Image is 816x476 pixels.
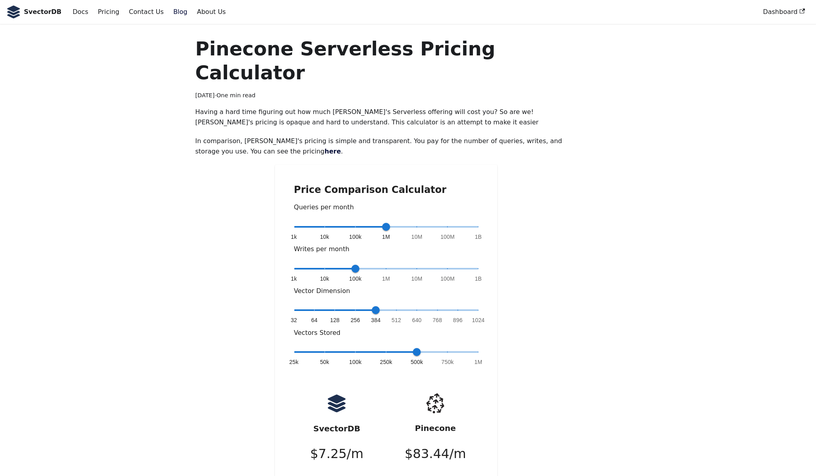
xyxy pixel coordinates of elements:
span: 100k [349,233,361,241]
p: Queries per month [294,202,479,212]
a: Dashboard [758,5,810,19]
img: SvectorDB Logo [6,6,21,18]
img: logo.svg [327,393,347,413]
span: 512 [392,316,401,324]
span: 50k [320,358,329,366]
a: here [325,148,341,155]
span: 100M [440,275,455,283]
span: 1k [291,275,297,283]
p: $ 7.25 /m [310,443,363,464]
span: 640 [412,316,422,324]
p: $ 83.44 /m [405,443,466,464]
strong: SvectorDB [313,424,360,433]
a: Contact Us [124,5,168,19]
span: 1M [382,275,390,283]
h1: Pinecone Serverless Pricing Calculator [195,37,577,85]
time: [DATE] [195,92,215,98]
p: Having a hard time figuring out how much [PERSON_NAME]'s Serverless offering will cost you? So ar... [195,107,577,128]
span: 500k [411,358,423,366]
span: 1B [475,275,482,283]
span: 896 [453,316,463,324]
span: 256 [351,316,360,324]
span: 1B [475,233,482,241]
a: SvectorDB LogoSvectorDB [6,6,61,18]
strong: Pinecone [415,423,456,433]
h2: Price Comparison Calculator [294,184,479,196]
p: Vectors Stored [294,328,479,338]
span: 10M [411,275,422,283]
span: 1M [382,233,390,241]
span: 32 [291,316,297,324]
span: 384 [371,316,381,324]
p: In comparison, [PERSON_NAME]'s pricing is simple and transparent. You pay for the number of queri... [195,136,577,157]
a: Blog [169,5,192,19]
img: pinecone.png [420,388,450,418]
div: · One min read [195,91,577,100]
span: 1k [291,233,297,241]
span: 10k [320,233,329,241]
span: 750k [441,358,454,366]
span: 128 [330,316,340,324]
p: Writes per month [294,244,479,254]
span: 768 [433,316,442,324]
span: 1024 [472,316,485,324]
span: 25k [289,358,298,366]
span: 100k [349,275,361,283]
span: 1M [475,358,483,366]
span: 10k [320,275,329,283]
span: 64 [311,316,318,324]
b: SvectorDB [24,7,61,17]
a: About Us [192,5,230,19]
a: Docs [68,5,93,19]
a: Pricing [93,5,124,19]
span: 250k [380,358,392,366]
p: Vector Dimension [294,286,479,296]
span: 10M [411,233,422,241]
span: 100M [440,233,455,241]
span: 100k [349,358,361,366]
